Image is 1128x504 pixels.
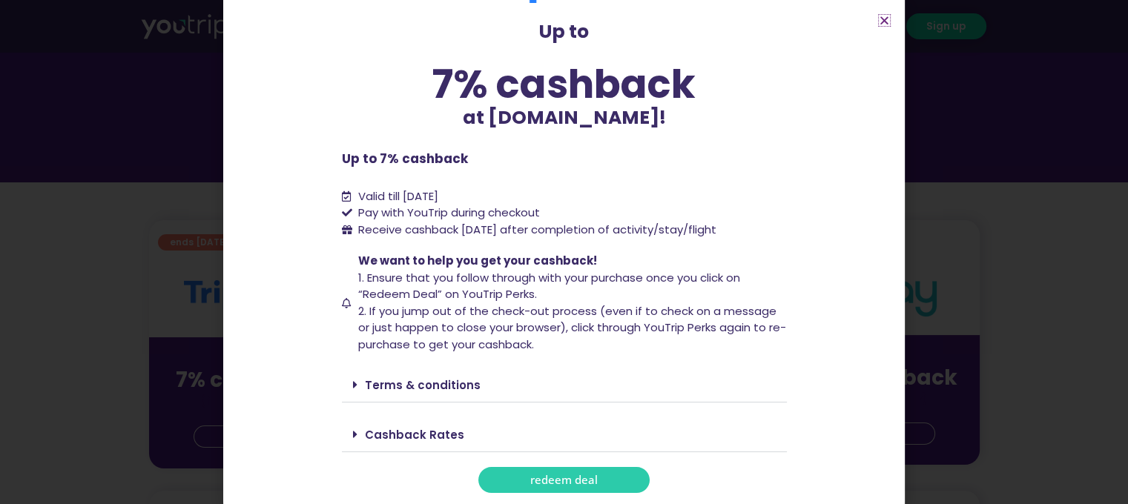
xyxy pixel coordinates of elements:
a: Terms & conditions [365,377,481,393]
span: Receive cashback [DATE] after completion of activity/stay/flight [358,222,716,237]
span: 1. Ensure that you follow through with your purchase once you click on “Redeem Deal” on YouTrip P... [358,270,740,302]
a: Cashback Rates [365,427,464,442]
a: redeem deal [478,467,650,493]
span: 2. If you jump out of the check-out process (even if to check on a message or just happen to clos... [358,303,786,352]
span: redeem deal [530,474,598,485]
span: Valid till [DATE] [358,188,438,204]
div: Cashback Rates [342,417,787,452]
div: 7% cashback [342,64,787,104]
div: Terms & conditions [342,368,787,402]
p: Up to [342,18,787,46]
b: Up to 7% cashback [342,150,468,168]
span: We want to help you get your cashback! [358,253,597,268]
span: Pay with YouTrip during checkout [354,205,540,222]
p: at [DOMAIN_NAME]! [342,104,787,132]
a: Close [879,15,890,26]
